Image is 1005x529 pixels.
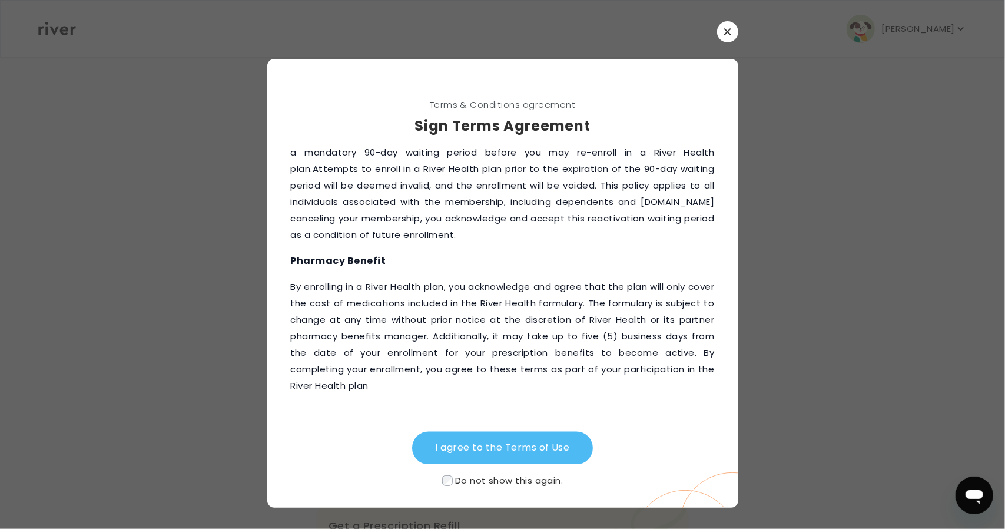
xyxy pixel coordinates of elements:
span: Do not show this again. [455,474,563,487]
input: Do not show this again. [442,475,453,486]
span: Terms & Conditions agreement [267,97,738,113]
button: I agree to the Terms of Use [412,432,593,465]
iframe: Button to launch messaging window [956,477,993,514]
p: ‍By enrolling in a River Health plan, you acknowledge and agree that the plan will only cover the... [291,279,715,394]
p: ‍If your River Health membership is canceled—whether voluntarily, due to non-payment, or as a res... [291,111,715,243]
h3: Sign Terms Agreement [267,115,738,137]
h3: Pharmacy Benefit [291,253,715,269]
